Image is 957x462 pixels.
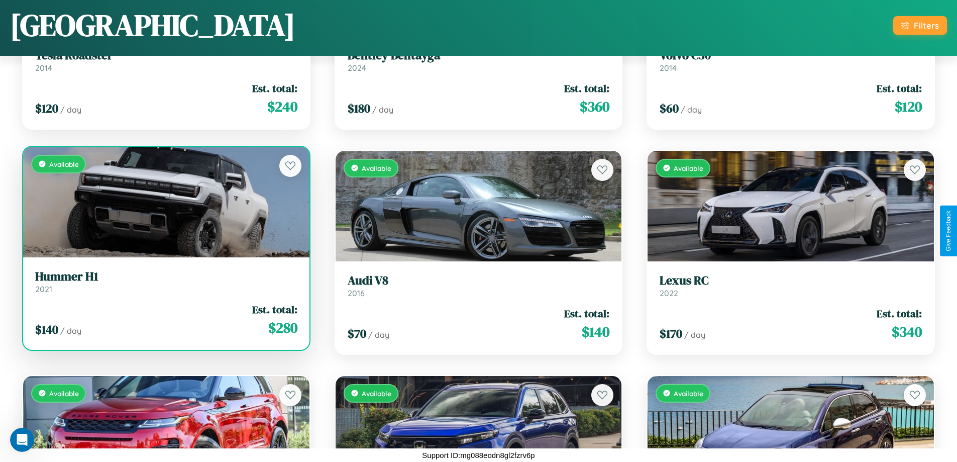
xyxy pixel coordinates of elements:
[660,100,679,117] span: $ 60
[893,16,947,35] button: Filters
[60,326,81,336] span: / day
[348,273,610,298] a: Audi V82016
[660,288,678,298] span: 2022
[422,448,535,462] p: Support ID: mg088eodn8gl2fzrv6p
[49,160,79,168] span: Available
[877,81,922,96] span: Est. total:
[674,389,703,398] span: Available
[268,318,297,338] span: $ 280
[945,211,952,251] div: Give Feedback
[372,105,393,115] span: / day
[674,164,703,172] span: Available
[10,428,34,452] iframe: Intercom live chat
[348,63,366,73] span: 2024
[660,325,682,342] span: $ 170
[348,325,366,342] span: $ 70
[49,389,79,398] span: Available
[564,81,609,96] span: Est. total:
[35,63,52,73] span: 2014
[660,63,677,73] span: 2014
[252,302,297,317] span: Est. total:
[35,48,297,63] h3: Tesla Roadster
[892,322,922,342] span: $ 340
[348,48,610,73] a: Bentley Bentayga2024
[564,306,609,321] span: Est. total:
[580,97,609,117] span: $ 360
[267,97,297,117] span: $ 240
[362,389,391,398] span: Available
[35,48,297,73] a: Tesla Roadster2014
[582,322,609,342] span: $ 140
[681,105,702,115] span: / day
[35,100,58,117] span: $ 120
[348,48,610,63] h3: Bentley Bentayga
[348,288,365,298] span: 2016
[660,48,922,63] h3: Volvo C30
[660,273,922,298] a: Lexus RC2022
[368,330,389,340] span: / day
[35,321,58,338] span: $ 140
[35,269,297,294] a: Hummer H12021
[660,48,922,73] a: Volvo C302014
[35,284,52,294] span: 2021
[914,20,939,31] div: Filters
[877,306,922,321] span: Est. total:
[35,269,297,284] h3: Hummer H1
[348,100,370,117] span: $ 180
[252,81,297,96] span: Est. total:
[684,330,705,340] span: / day
[895,97,922,117] span: $ 120
[362,164,391,172] span: Available
[60,105,81,115] span: / day
[348,273,610,288] h3: Audi V8
[10,5,295,46] h1: [GEOGRAPHIC_DATA]
[660,273,922,288] h3: Lexus RC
